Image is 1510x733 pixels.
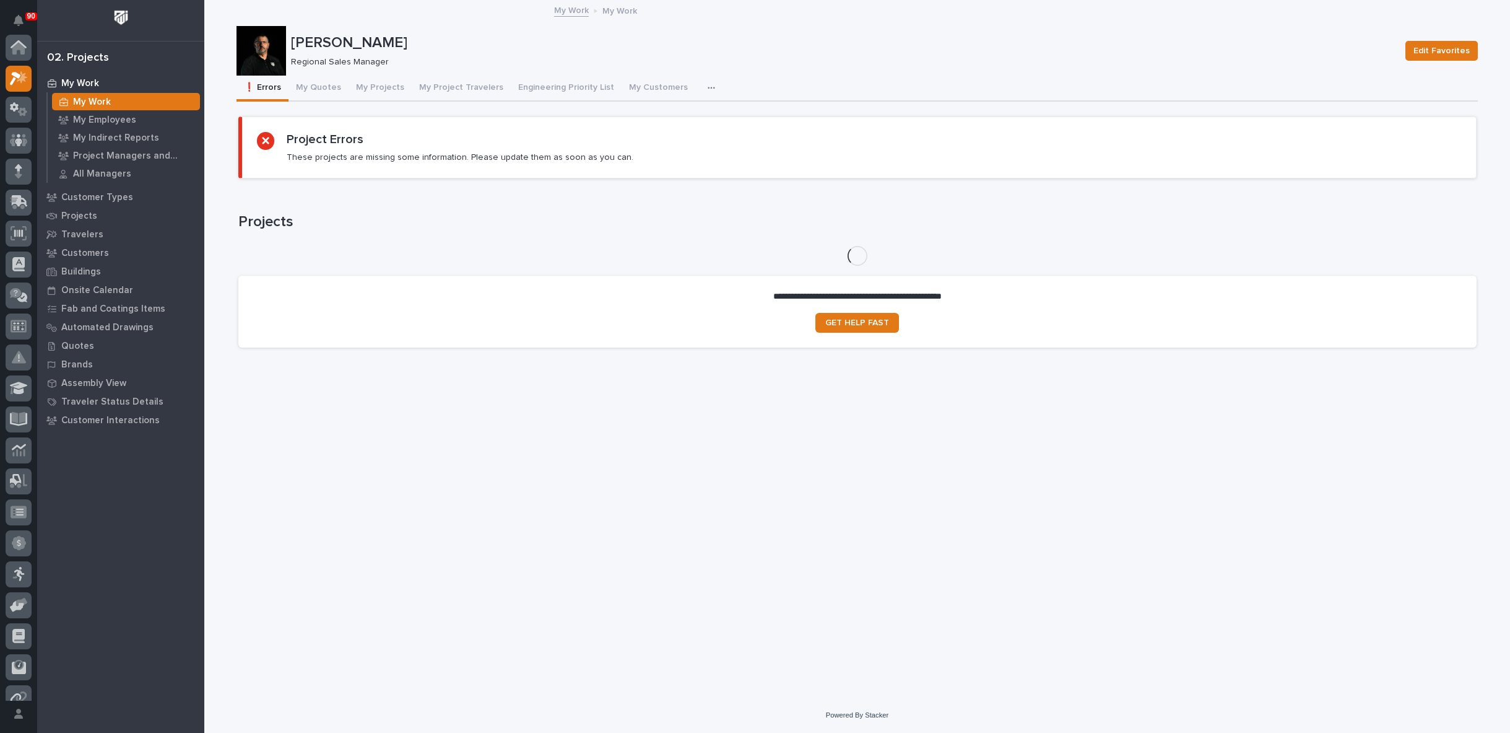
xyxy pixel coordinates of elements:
[73,133,159,144] p: My Indirect Reports
[287,132,363,147] h2: Project Errors
[37,299,204,318] a: Fab and Coatings Items
[37,262,204,281] a: Buildings
[61,304,165,315] p: Fab and Coatings Items
[61,359,93,371] p: Brands
[826,711,888,719] a: Powered By Stacker
[37,188,204,206] a: Customer Types
[815,313,899,333] a: GET HELP FAST
[289,76,349,102] button: My Quotes
[37,336,204,355] a: Quotes
[37,318,204,336] a: Automated Drawings
[825,318,889,327] span: GET HELP FAST
[48,93,204,110] a: My Work
[602,3,637,17] p: My Work
[73,151,195,162] p: Project Managers and Engineers
[238,213,1477,231] h1: Projects
[6,7,32,33] button: Notifications
[73,115,136,126] p: My Employees
[47,51,109,65] div: 02. Projects
[48,129,204,146] a: My Indirect Reports
[287,152,633,163] p: These projects are missing some information. Please update them as soon as you can.
[61,229,103,240] p: Travelers
[61,248,109,259] p: Customers
[27,12,35,20] p: 90
[37,281,204,299] a: Onsite Calendar
[37,206,204,225] a: Projects
[110,6,132,29] img: Workspace Logo
[61,78,99,89] p: My Work
[15,15,32,35] div: Notifications90
[48,147,204,164] a: Project Managers and Engineers
[61,322,154,333] p: Automated Drawings
[37,411,204,429] a: Customer Interactions
[48,111,204,128] a: My Employees
[37,355,204,374] a: Brands
[236,76,289,102] button: ❗ Errors
[61,378,126,389] p: Assembly View
[37,392,204,411] a: Traveler Status Details
[554,2,589,17] a: My Work
[61,397,163,408] p: Traveler Status Details
[37,374,204,392] a: Assembly View
[61,192,133,203] p: Customer Types
[412,76,511,102] button: My Project Travelers
[61,415,160,426] p: Customer Interactions
[73,97,111,108] p: My Work
[291,57,1391,68] p: Regional Sales Manager
[61,341,94,352] p: Quotes
[511,76,622,102] button: Engineering Priority List
[349,76,412,102] button: My Projects
[1413,43,1470,58] span: Edit Favorites
[622,76,695,102] button: My Customers
[37,225,204,244] a: Travelers
[291,34,1395,52] p: [PERSON_NAME]
[48,165,204,182] a: All Managers
[1405,41,1478,61] button: Edit Favorites
[37,74,204,92] a: My Work
[37,244,204,262] a: Customers
[73,169,131,180] p: All Managers
[61,211,97,222] p: Projects
[61,266,101,278] p: Buildings
[61,285,133,296] p: Onsite Calendar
